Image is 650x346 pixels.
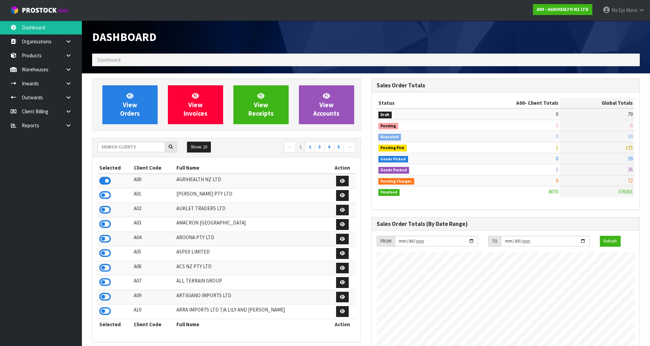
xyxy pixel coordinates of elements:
[98,319,132,330] th: Selected
[315,142,324,153] a: 3
[10,6,19,14] img: cube-alt.png
[378,178,415,185] span: Pending Charges
[626,7,637,13] span: Mana
[175,290,329,304] td: ARTIGIANO IMPORTS LTD
[377,82,635,89] h3: Sales Order Totals
[97,57,120,63] span: Dashboard
[556,122,558,129] span: 0
[184,92,207,117] span: View Invoices
[187,142,211,153] button: Show: 10
[232,142,356,154] nav: Page navigation
[233,85,289,124] a: ViewReceipts
[488,236,501,247] div: TO
[334,142,344,153] a: 5
[132,162,175,173] th: Client Code
[600,236,621,247] button: Refresh
[378,123,399,130] span: Pending
[378,167,409,174] span: Goods Packed
[248,92,274,117] span: View Receipts
[378,145,407,152] span: Pending Pick
[120,92,140,117] span: View Orders
[132,174,175,188] td: A00
[132,188,175,203] td: A01
[132,275,175,290] td: A07
[628,133,633,140] span: 39
[378,112,392,118] span: Draft
[295,142,305,153] a: 1
[22,6,57,15] span: ProStock
[549,188,558,195] span: 8070
[556,133,558,140] span: 0
[343,142,355,153] a: →
[175,319,329,330] th: Full Name
[628,111,633,117] span: 79
[98,142,165,152] input: Search clients
[132,319,175,330] th: Client Code
[305,142,315,153] a: 2
[378,189,400,196] span: Finalised
[175,275,329,290] td: ALL TERRAIN GROUP
[175,203,329,217] td: AUKLET TRADERS LTD
[132,217,175,232] td: A03
[556,177,558,184] span: 9
[92,30,157,44] span: Dashboard
[628,177,633,184] span: 72
[299,85,354,124] a: ViewAccounts
[175,217,329,232] td: AMACRON [GEOGRAPHIC_DATA]
[175,246,329,261] td: ASPEX LIMITED
[560,98,634,109] th: Global Totals
[556,166,558,173] span: 1
[378,134,401,141] span: Allocated
[330,319,356,330] th: Action
[284,142,296,153] a: ←
[630,122,633,129] span: 8
[175,232,329,246] td: AROONA PTY LTD
[175,261,329,275] td: ACS NZ PTY LTD
[175,304,329,319] td: ARRA IMPORTS LTD T/A LILY AND [PERSON_NAME]
[175,188,329,203] td: [PERSON_NAME] PTY LTD
[175,162,329,173] th: Full Name
[102,85,158,124] a: ViewOrders
[628,166,633,173] span: 26
[377,221,635,227] h3: Sales Order Totals (By Date Range)
[533,4,592,15] a: A00 - AGRIHEALTH NZ LTD
[330,162,356,173] th: Action
[377,236,395,247] div: FROM
[556,144,558,151] span: 1
[132,261,175,275] td: A06
[58,8,69,14] small: WMS
[462,98,560,109] th: - Client Totals
[98,162,132,173] th: Selected
[132,203,175,217] td: A02
[516,100,525,106] span: A00
[618,188,633,195] span: 376303
[556,155,558,162] span: 0
[625,144,633,151] span: 175
[313,92,340,117] span: View Accounts
[537,6,589,12] strong: A00 - AGRIHEALTH NZ LTD
[132,246,175,261] td: A05
[611,7,625,13] span: Ma Epi
[132,290,175,304] td: A09
[377,98,462,109] th: Status
[556,111,558,117] span: 0
[132,304,175,319] td: A10
[324,142,334,153] a: 4
[628,155,633,162] span: 39
[175,174,329,188] td: AGRIHEALTH NZ LTD
[378,156,408,163] span: Goods Picked
[168,85,223,124] a: ViewInvoices
[132,232,175,246] td: A04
